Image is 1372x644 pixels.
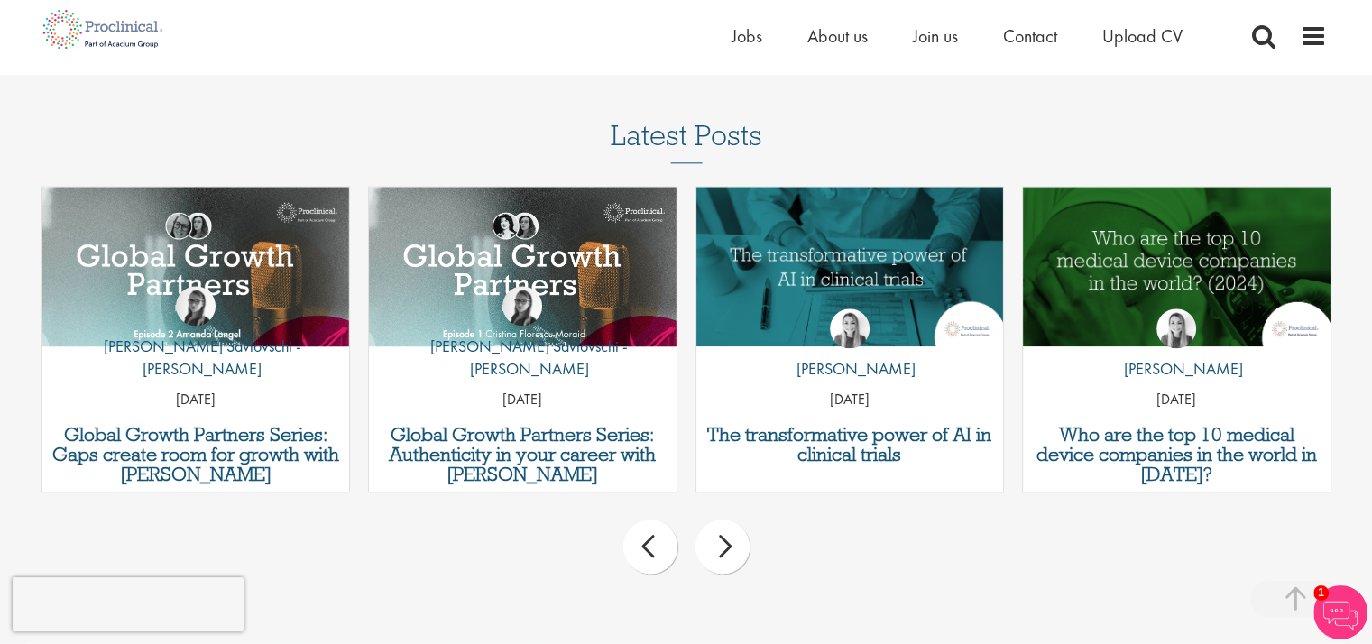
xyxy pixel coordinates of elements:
a: Contact [1003,24,1057,48]
a: Link to a post [369,187,677,346]
a: Link to a post [1023,187,1331,346]
a: Hannah Burke [PERSON_NAME] [1110,308,1243,390]
a: Theodora Savlovschi - Wicks [PERSON_NAME] Savlovschi - [PERSON_NAME] [42,286,350,390]
p: [DATE] [369,390,677,410]
a: Theodora Savlovschi - Wicks [PERSON_NAME] Savlovschi - [PERSON_NAME] [369,286,677,390]
iframe: reCAPTCHA [13,577,244,631]
a: Link to a post [696,187,1004,346]
img: The Transformative Power of AI in Clinical Trials | Proclinical [696,187,1004,346]
p: [PERSON_NAME] [783,357,916,381]
img: Hannah Burke [1156,308,1196,348]
a: Jobs [732,24,762,48]
img: Hannah Burke [830,308,870,348]
a: Global Growth Partners Series: Gaps create room for growth with [PERSON_NAME] [51,425,341,484]
a: Link to a post [42,187,350,346]
p: [PERSON_NAME] Savlovschi - [PERSON_NAME] [369,335,677,381]
p: [PERSON_NAME] Savlovschi - [PERSON_NAME] [42,335,350,381]
a: Upload CV [1102,24,1183,48]
div: next [695,520,750,574]
a: About us [807,24,868,48]
p: [DATE] [42,390,350,410]
img: Top 10 Medical Device Companies 2024 [1023,187,1331,346]
p: [DATE] [696,390,1004,410]
p: [PERSON_NAME] [1110,357,1243,381]
img: Chatbot [1313,585,1367,639]
a: Who are the top 10 medical device companies in the world in [DATE]? [1032,425,1321,484]
img: Theodora Savlovschi - Wicks [502,286,542,326]
div: prev [623,520,677,574]
h3: Latest Posts [611,120,762,163]
span: 1 [1313,585,1329,601]
a: The transformative power of AI in clinical trials [705,425,995,465]
a: Join us [913,24,958,48]
a: Hannah Burke [PERSON_NAME] [783,308,916,390]
p: [DATE] [1023,390,1331,410]
img: Theodora Savlovschi - Wicks [176,286,216,326]
a: Global Growth Partners Series: Authenticity in your career with [PERSON_NAME] [378,425,668,484]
